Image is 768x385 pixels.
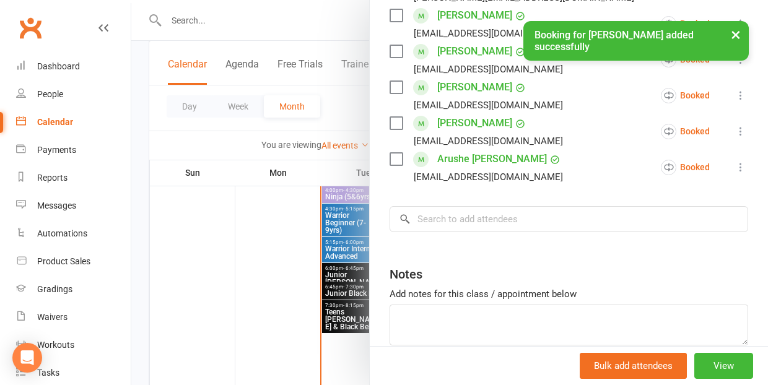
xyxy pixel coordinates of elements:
div: Dashboard [37,61,80,71]
a: Product Sales [16,248,131,275]
a: People [16,80,131,108]
a: Calendar [16,108,131,136]
a: Reports [16,164,131,192]
a: Dashboard [16,53,131,80]
button: View [694,353,753,379]
a: [PERSON_NAME] [437,77,512,97]
div: Notes [390,266,422,283]
div: Booked [661,124,710,139]
div: Calendar [37,117,73,127]
a: Automations [16,220,131,248]
div: People [37,89,63,99]
div: Booked [661,160,710,175]
a: Waivers [16,303,131,331]
button: × [725,21,747,48]
div: Add notes for this class / appointment below [390,287,748,301]
a: [PERSON_NAME] [437,6,512,25]
div: Waivers [37,312,68,322]
a: Messages [16,192,131,220]
div: Booking for [PERSON_NAME] added successfully [523,21,749,61]
a: Payments [16,136,131,164]
div: [EMAIL_ADDRESS][DOMAIN_NAME] [414,133,563,149]
div: Automations [37,228,87,238]
div: Tasks [37,368,59,378]
input: Search to add attendees [390,206,748,232]
div: Booked [661,88,710,103]
div: Gradings [37,284,72,294]
div: [EMAIL_ADDRESS][DOMAIN_NAME] [414,61,563,77]
a: Clubworx [15,12,46,43]
a: Workouts [16,331,131,359]
div: Messages [37,201,76,210]
div: Workouts [37,340,74,350]
div: Payments [37,145,76,155]
div: [EMAIL_ADDRESS][DOMAIN_NAME] [414,169,563,185]
a: Arushe [PERSON_NAME] [437,149,547,169]
a: Gradings [16,275,131,303]
div: Booked [661,16,710,32]
a: [PERSON_NAME] [437,113,512,133]
div: [EMAIL_ADDRESS][DOMAIN_NAME] [414,97,563,113]
div: Product Sales [37,256,90,266]
button: Bulk add attendees [580,353,687,379]
div: Reports [37,173,68,183]
div: Open Intercom Messenger [12,343,42,373]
